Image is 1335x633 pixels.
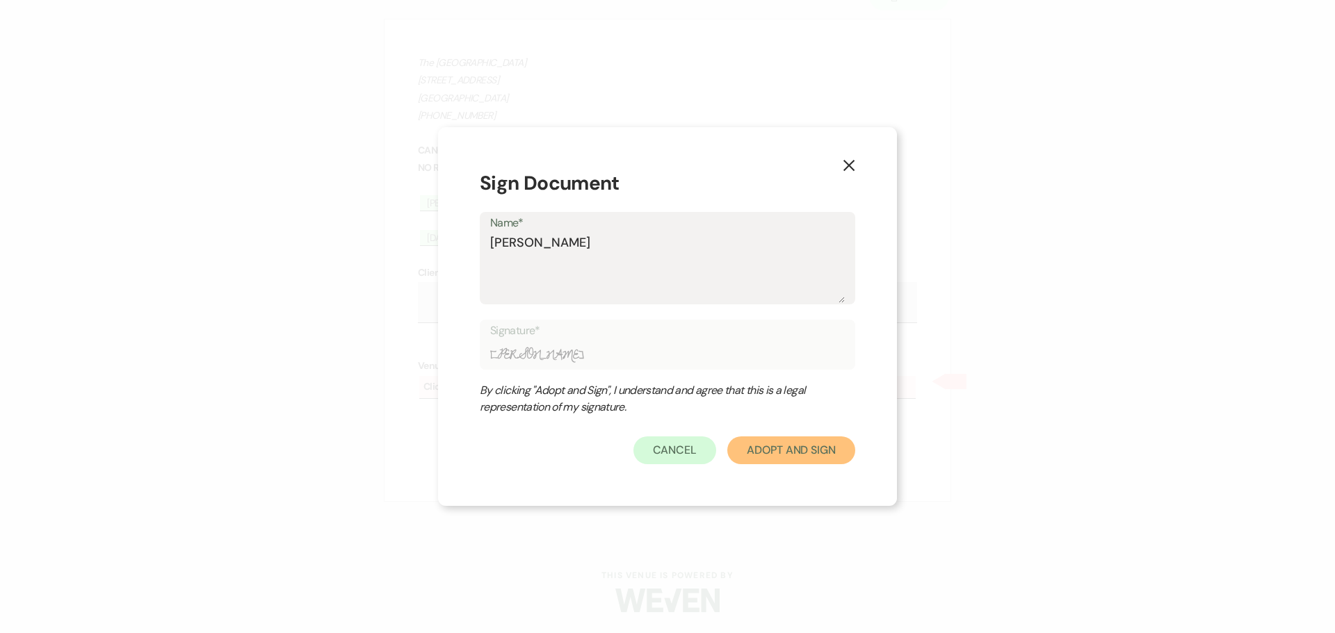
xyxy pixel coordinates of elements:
[490,233,845,303] textarea: [PERSON_NAME]
[490,213,845,233] label: Name*
[480,382,827,416] div: By clicking "Adopt and Sign", I understand and agree that this is a legal representation of my si...
[727,436,855,464] button: Adopt And Sign
[633,436,717,464] button: Cancel
[480,169,855,198] h1: Sign Document
[490,321,845,341] label: Signature*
